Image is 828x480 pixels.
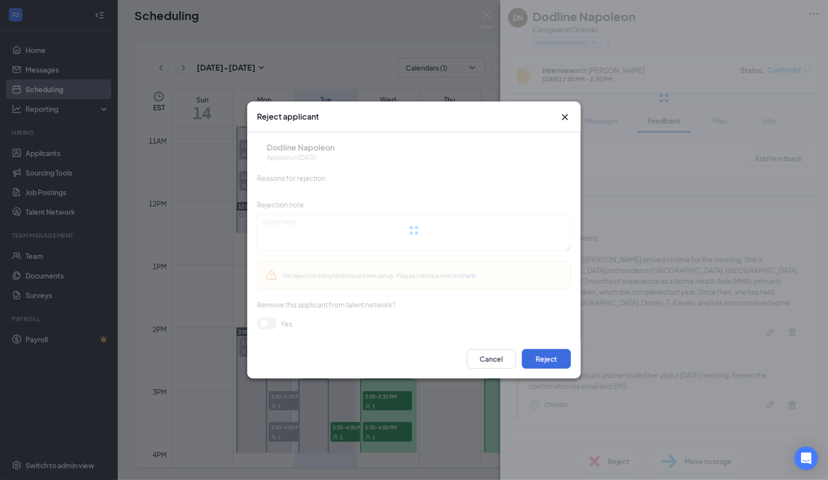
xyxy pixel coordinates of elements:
[257,111,319,122] h3: Reject applicant
[795,447,818,470] div: Open Intercom Messenger
[467,349,516,369] button: Cancel
[559,111,571,123] button: Close
[559,111,571,123] svg: Cross
[522,349,571,369] button: Reject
